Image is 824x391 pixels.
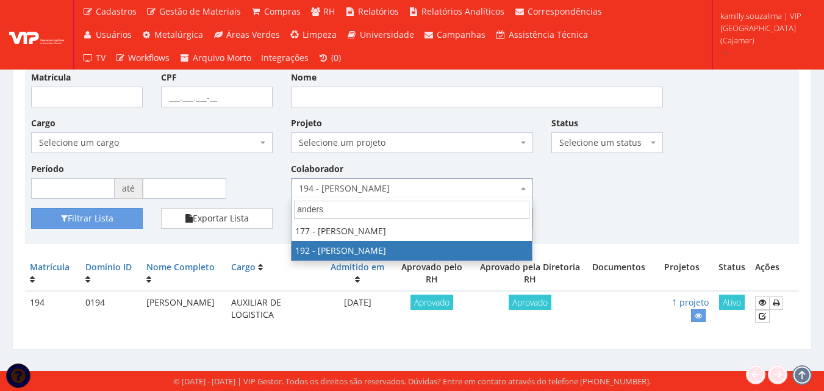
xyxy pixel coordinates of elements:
a: Arquivo Morto [174,46,256,70]
span: Cadastros [96,5,137,17]
input: ___.___.___-__ [161,87,273,107]
th: Ações [750,256,799,291]
span: Correspondências [528,5,602,17]
span: Relatórios Analíticos [421,5,504,17]
span: Selecione um projeto [291,132,532,153]
div: © [DATE] - [DATE] | VIP Gestor. Todos os direitos são reservados. Dúvidas? Entre em contato atrav... [173,376,651,387]
th: Aprovado pela Diretoria RH [473,256,587,291]
label: Projeto [291,117,322,129]
a: Campanhas [419,23,491,46]
span: Selecione um status [551,132,663,153]
span: Aprovado [410,295,453,310]
span: Usuários [96,29,132,40]
th: Status [714,256,750,291]
label: Nome [291,71,317,84]
a: Assistência Técnica [490,23,593,46]
th: Aprovado pelo RH [392,256,473,291]
span: Metalúrgica [154,29,203,40]
td: [DATE] [324,291,392,328]
span: Workflows [128,52,170,63]
span: TV [96,52,106,63]
span: RH [323,5,335,17]
button: Exportar Lista [161,208,273,229]
a: Metalúrgica [137,23,209,46]
th: Projetos [650,256,714,291]
a: 1 projeto [672,296,709,308]
span: 194 - EMELY PEREIRA DA COSTA [299,182,517,195]
span: Relatórios [358,5,399,17]
span: Selecione um cargo [31,132,273,153]
span: Assistência Técnica [509,29,588,40]
span: Áreas Verdes [226,29,280,40]
span: Arquivo Morto [193,52,251,63]
span: Universidade [360,29,414,40]
span: Gestão de Materiais [159,5,241,17]
span: (0) [331,52,341,63]
label: Cargo [31,117,56,129]
span: 194 - EMELY PEREIRA DA COSTA [291,178,532,199]
a: Áreas Verdes [208,23,285,46]
span: Integrações [261,52,309,63]
span: Campanhas [437,29,485,40]
span: Ativo [719,295,745,310]
a: Domínio ID [85,261,132,273]
span: Selecione um cargo [39,137,257,149]
span: Compras [264,5,301,17]
span: kamilly.souzalima | VIP [GEOGRAPHIC_DATA] (Cajamar) [720,10,808,46]
a: Limpeza [285,23,342,46]
span: Limpeza [303,29,337,40]
button: Filtrar Lista [31,208,143,229]
span: Selecione um status [559,137,648,149]
li: 177 - [PERSON_NAME] [292,221,532,241]
a: Cargo [231,261,256,273]
a: Workflows [110,46,175,70]
th: Documentos [587,256,650,291]
a: Integrações [256,46,313,70]
label: Status [551,117,578,129]
td: AUXILIAR DE LOGISTICA [226,291,324,328]
span: Selecione um projeto [299,137,517,149]
a: Admitido em [331,261,384,273]
a: Matrícula [30,261,70,273]
td: [PERSON_NAME] [142,291,226,328]
label: Período [31,163,64,175]
img: logo [9,26,64,44]
span: Aprovado [509,295,551,310]
td: 0194 [81,291,142,328]
span: até [115,178,143,199]
td: 194 [25,291,81,328]
label: Colaborador [291,163,343,175]
a: TV [77,46,110,70]
a: Usuários [77,23,137,46]
label: Matrícula [31,71,71,84]
li: 192 - [PERSON_NAME] [292,241,532,260]
a: Universidade [342,23,419,46]
a: (0) [313,46,346,70]
a: Nome Completo [146,261,215,273]
label: CPF [161,71,177,84]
